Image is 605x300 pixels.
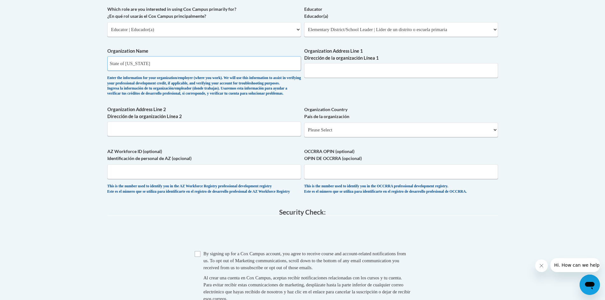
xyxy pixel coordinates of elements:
[304,6,498,20] label: Educator Educador(a)
[107,48,301,55] label: Organization Name
[304,184,498,194] div: This is the number used to identify you in the OCCRRA professional development registry. Este es ...
[580,275,600,295] iframe: Button to launch messaging window
[550,258,600,272] iframe: Message from company
[254,222,351,247] iframe: reCAPTCHA
[107,106,301,120] label: Organization Address Line 2 Dirección de la organización Línea 2
[304,48,498,62] label: Organization Address Line 1 Dirección de la organización Línea 1
[4,4,51,10] span: Hi. How can we help?
[535,259,548,272] iframe: Close message
[304,63,498,78] input: Metadata input
[279,208,326,216] span: Security Check:
[107,76,301,97] div: Enter the information for your organization/employer (where you work). We will use this informati...
[107,148,301,162] label: AZ Workforce ID (optional) Identificación de personal de AZ (opcional)
[304,106,498,120] label: Organization Country País de la organización
[107,6,301,20] label: Which role are you interested in using Cox Campus primarily for? ¿En qué rol usarás el Cox Campus...
[107,184,301,194] div: This is the number used to identify you in the AZ Workforce Registry professional development reg...
[304,148,498,162] label: OCCRRA OPIN (optional) OPIN DE OCCRRA (opcional)
[204,251,406,270] span: By signing up for a Cox Campus account, you agree to receive course and account-related notificat...
[107,122,301,136] input: Metadata input
[107,56,301,71] input: Metadata input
